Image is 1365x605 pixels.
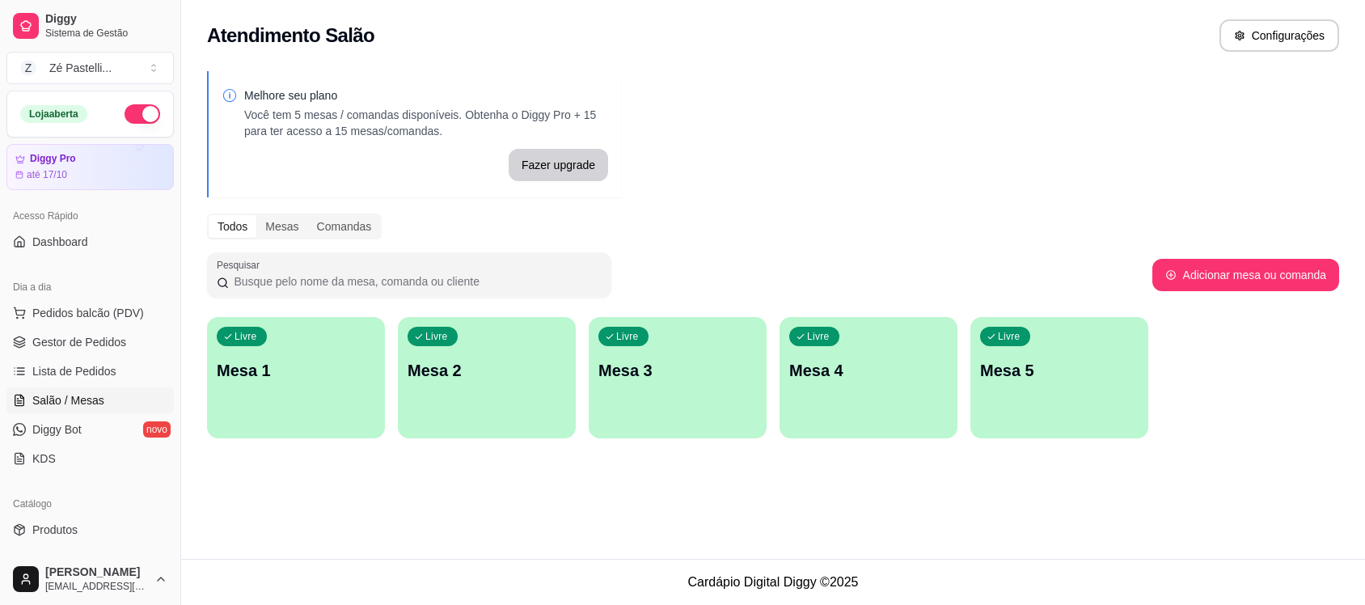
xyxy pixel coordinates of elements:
span: Diggy [45,12,167,27]
a: Complementos [6,546,174,572]
button: LivreMesa 5 [970,317,1148,438]
span: Salão / Mesas [32,392,104,408]
div: Loja aberta [20,105,87,123]
button: Pedidos balcão (PDV) [6,300,174,326]
button: Fazer upgrade [509,149,608,181]
div: Dia a dia [6,274,174,300]
span: KDS [32,451,56,467]
span: Gestor de Pedidos [32,334,126,350]
a: KDS [6,446,174,472]
button: Select a team [6,52,174,84]
a: Produtos [6,517,174,543]
span: Dashboard [32,234,88,250]
span: Pedidos balcão (PDV) [32,305,144,321]
a: Salão / Mesas [6,387,174,413]
a: Diggy Botnovo [6,417,174,442]
span: Sistema de Gestão [45,27,167,40]
p: Mesa 1 [217,359,375,382]
footer: Cardápio Digital Diggy © 2025 [181,559,1365,605]
button: LivreMesa 2 [398,317,576,438]
div: Todos [209,215,256,238]
p: Livre [425,330,448,343]
p: Mesa 4 [789,359,948,382]
span: Z [20,60,36,76]
span: [EMAIL_ADDRESS][DOMAIN_NAME] [45,580,148,593]
label: Pesquisar [217,258,265,272]
div: Zé Pastelli ... [49,60,112,76]
span: Lista de Pedidos [32,363,116,379]
p: Livre [235,330,257,343]
button: LivreMesa 1 [207,317,385,438]
a: Lista de Pedidos [6,358,174,384]
a: Dashboard [6,229,174,255]
span: Diggy Bot [32,421,82,438]
p: Melhore seu plano [244,87,608,104]
p: Livre [616,330,639,343]
span: Complementos [32,551,108,567]
a: DiggySistema de Gestão [6,6,174,45]
input: Pesquisar [229,273,602,290]
div: Mesas [256,215,307,238]
article: Diggy Pro [30,153,76,165]
article: até 17/10 [27,168,67,181]
div: Acesso Rápido [6,203,174,229]
p: Livre [998,330,1021,343]
button: Configurações [1219,19,1339,52]
a: Gestor de Pedidos [6,329,174,355]
button: LivreMesa 4 [780,317,957,438]
p: Livre [807,330,830,343]
a: Diggy Proaté 17/10 [6,144,174,190]
span: Produtos [32,522,78,538]
p: Você tem 5 mesas / comandas disponíveis. Obtenha o Diggy Pro + 15 para ter acesso a 15 mesas/coma... [244,107,608,139]
h2: Atendimento Salão [207,23,374,49]
button: Alterar Status [125,104,160,124]
div: Comandas [308,215,381,238]
button: Adicionar mesa ou comanda [1152,259,1339,291]
p: Mesa 3 [598,359,757,382]
div: Catálogo [6,491,174,517]
button: LivreMesa 3 [589,317,767,438]
p: Mesa 5 [980,359,1139,382]
p: Mesa 2 [408,359,566,382]
span: [PERSON_NAME] [45,565,148,580]
button: [PERSON_NAME][EMAIL_ADDRESS][DOMAIN_NAME] [6,560,174,599]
